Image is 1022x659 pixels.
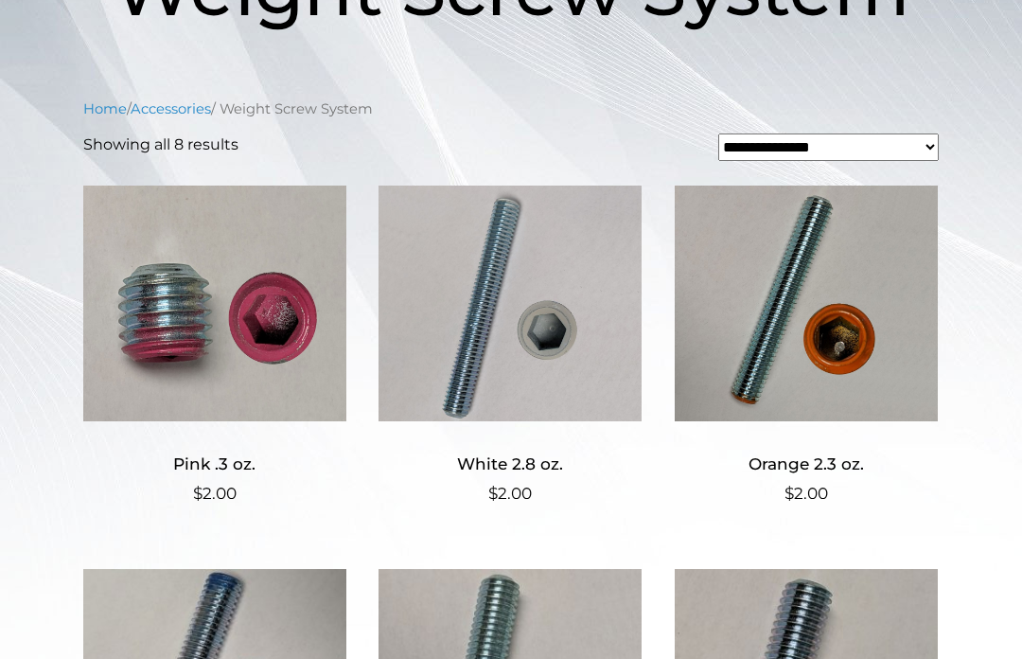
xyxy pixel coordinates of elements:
img: Orange 2.3 oz. [675,176,938,432]
a: Pink .3 oz. $2.00 [83,176,346,507]
img: White 2.8 oz. [379,176,642,432]
span: $ [193,484,203,503]
a: Home [83,100,127,117]
span: $ [784,484,794,503]
bdi: 2.00 [784,484,828,503]
a: Accessories [131,100,211,117]
select: Shop order [718,134,939,161]
h2: Orange 2.3 oz. [675,447,938,482]
h2: Pink .3 oz. [83,447,346,482]
a: Orange 2.3 oz. $2.00 [675,176,938,507]
nav: Breadcrumb [83,98,939,119]
img: Pink .3 oz. [83,176,346,432]
h2: White 2.8 oz. [379,447,642,482]
bdi: 2.00 [193,484,237,503]
a: White 2.8 oz. $2.00 [379,176,642,507]
span: $ [488,484,498,503]
p: Showing all 8 results [83,134,238,156]
bdi: 2.00 [488,484,532,503]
